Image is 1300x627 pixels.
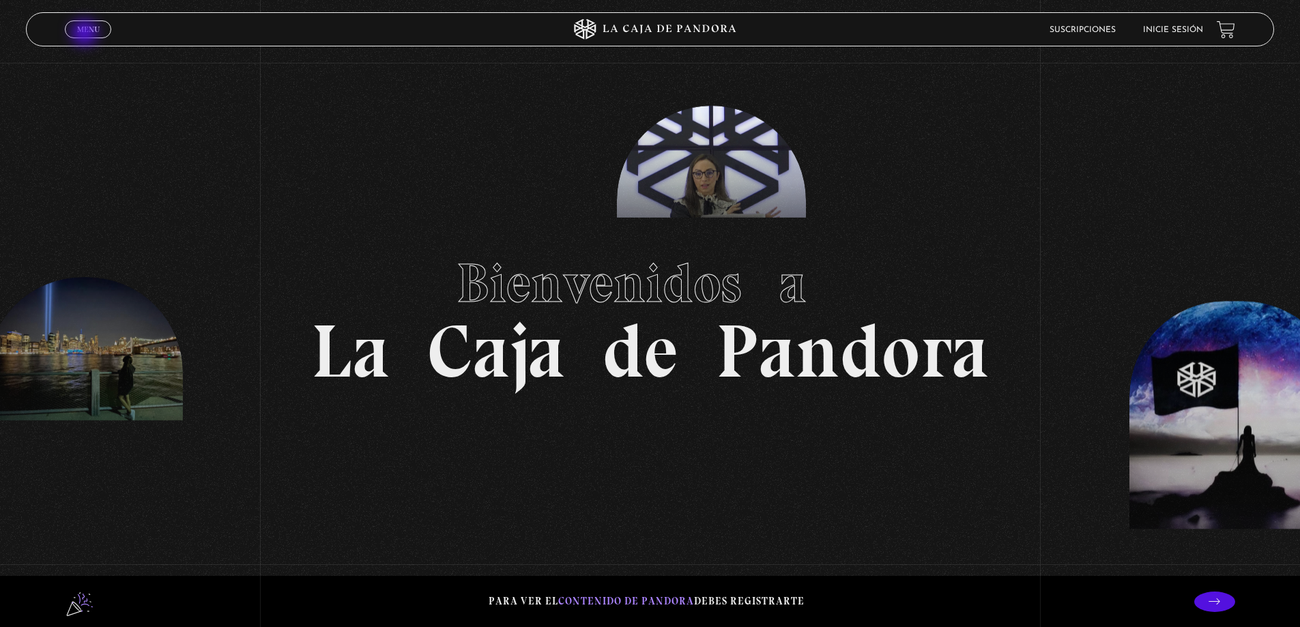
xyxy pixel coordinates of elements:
span: Cerrar [72,37,104,46]
a: Inicie sesión [1143,26,1203,34]
span: contenido de Pandora [558,595,694,607]
h1: La Caja de Pandora [311,239,989,389]
a: View your shopping cart [1217,20,1235,39]
span: Menu [77,25,100,33]
span: Bienvenidos a [457,250,844,316]
a: Suscripciones [1050,26,1116,34]
p: Para ver el debes registrarte [489,592,805,611]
